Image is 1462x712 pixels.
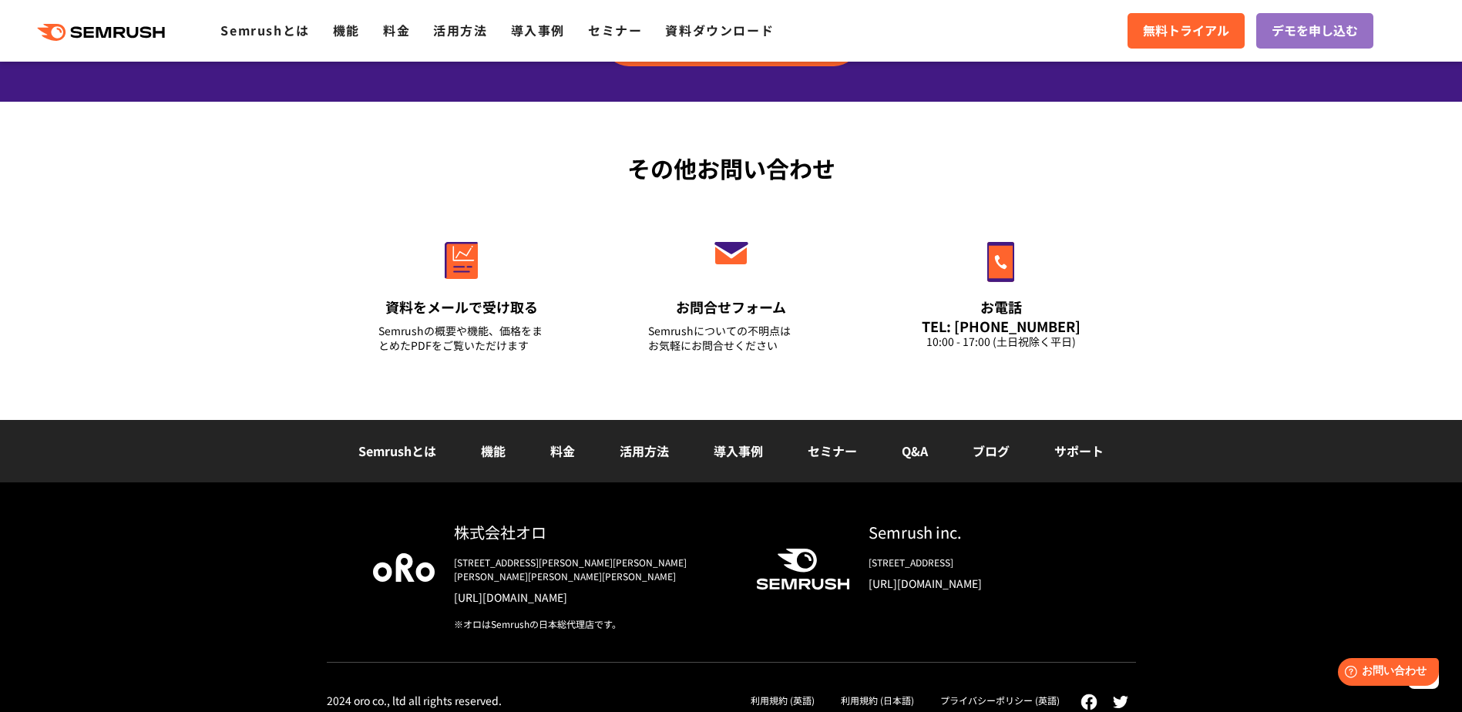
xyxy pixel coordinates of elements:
a: 機能 [333,21,360,39]
div: Semrushの概要や機能、価格をまとめたPDFをご覧いただけます [378,324,545,353]
div: お電話 [918,297,1084,317]
a: 活用方法 [433,21,487,39]
a: サポート [1054,442,1104,460]
a: 利用規約 (英語) [751,694,815,707]
a: デモを申し込む [1256,13,1373,49]
div: Semrushについての不明点は お気軽にお問合せください [648,324,815,353]
a: 料金 [550,442,575,460]
div: ※オロはSemrushの日本総代理店です。 [454,617,731,631]
a: 導入事例 [511,21,565,39]
span: 無料トライアル [1143,21,1229,41]
a: 資料ダウンロード [665,21,774,39]
a: 機能 [481,442,506,460]
img: twitter [1113,696,1128,708]
div: お問合せフォーム [648,297,815,317]
a: [URL][DOMAIN_NAME] [454,589,731,605]
img: oro company [373,553,435,581]
a: 活用方法 [620,442,669,460]
a: セミナー [588,21,642,39]
a: プライバシーポリシー (英語) [940,694,1060,707]
a: ブログ [973,442,1010,460]
div: 株式会社オロ [454,521,731,543]
a: セミナー [808,442,857,460]
a: Semrushとは [358,442,436,460]
div: 10:00 - 17:00 (土日祝除く平日) [918,334,1084,349]
a: [URL][DOMAIN_NAME] [869,576,1090,591]
div: 2024 oro co., ltd all rights reserved. [327,694,502,707]
a: 料金 [383,21,410,39]
span: デモを申し込む [1272,21,1358,41]
a: 無料トライアル [1128,13,1245,49]
div: 資料をメールで受け取る [378,297,545,317]
iframe: Help widget launcher [1325,652,1445,695]
a: Semrushとは [220,21,309,39]
div: その他お問い合わせ [327,151,1136,186]
a: 導入事例 [714,442,763,460]
a: Q&A [902,442,928,460]
a: お問合せフォーム Semrushについての不明点はお気軽にお問合せください [616,209,847,372]
div: [STREET_ADDRESS][PERSON_NAME][PERSON_NAME][PERSON_NAME][PERSON_NAME][PERSON_NAME] [454,556,731,583]
img: facebook [1081,694,1097,710]
a: 利用規約 (日本語) [841,694,914,707]
a: 資料をメールで受け取る Semrushの概要や機能、価格をまとめたPDFをご覧いただけます [346,209,577,372]
div: Semrush inc. [869,521,1090,543]
div: TEL: [PHONE_NUMBER] [918,317,1084,334]
div: [STREET_ADDRESS] [869,556,1090,569]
